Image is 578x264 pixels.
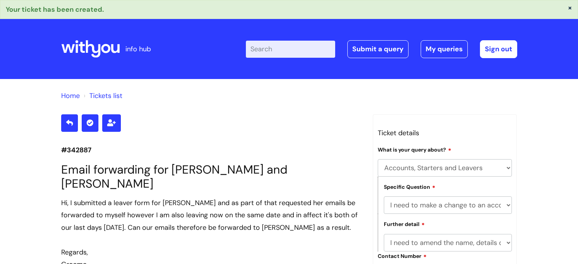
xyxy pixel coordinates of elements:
a: My queries [421,40,468,58]
a: Tickets list [89,91,122,100]
h3: Ticket details [378,127,512,139]
h1: Email forwarding for [PERSON_NAME] and [PERSON_NAME] [61,163,361,191]
label: Further detail [384,220,425,228]
input: Search [246,41,335,57]
div: | - [246,40,517,58]
div: Hi, I submitted a leaver form for [PERSON_NAME] and as part of that requested her emails be forwa... [61,197,361,234]
li: Tickets list [82,90,122,102]
button: × [568,4,572,11]
label: Contact Number [378,252,427,259]
label: What is your query about? [378,145,451,153]
a: Submit a query [347,40,409,58]
p: info hub [125,43,151,55]
li: Solution home [61,90,80,102]
a: Sign out [480,40,517,58]
a: Home [61,91,80,100]
p: #342887 [61,144,361,156]
div: Regards, [61,246,361,258]
label: Specific Question [384,183,435,190]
